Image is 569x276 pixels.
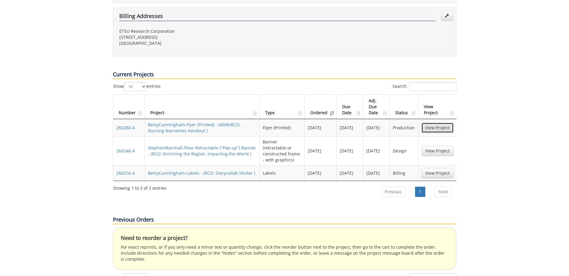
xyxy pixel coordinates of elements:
[381,187,406,197] a: Previous
[121,235,449,241] h4: Need to reorder a project?
[305,136,337,165] td: [DATE]
[113,71,456,79] p: Current Projects
[390,95,418,119] th: Status: activate to sort column ascending
[390,165,418,181] td: Billing
[119,34,280,40] p: [STREET_ADDRESS]
[119,40,280,46] p: [GEOGRAPHIC_DATA]
[116,170,135,176] a: 260216-A
[121,244,449,262] p: For exact reprints, or if you only need a minor text or quantity change, click the reorder button...
[305,119,337,136] td: [DATE]
[113,95,145,119] th: Number: activate to sort column ascending
[119,28,280,34] p: ETSU Research Corporation
[363,165,390,181] td: [DATE]
[260,95,305,119] th: Type: activate to sort column ascending
[113,82,161,91] label: Show entries
[305,165,337,181] td: [DATE]
[363,95,390,119] th: Adj. Due Date: activate to sort column ascending
[337,95,363,119] th: Due Date: activate to sort column ascending
[390,119,418,136] td: Production
[260,119,305,136] td: Flyer (Printed)
[415,187,425,197] a: 1
[260,165,305,181] td: Labels
[418,95,457,119] th: View Project: activate to sort column ascending
[421,123,454,133] a: View Project
[409,82,456,91] input: Search:
[390,136,418,165] td: Design
[363,136,390,165] td: [DATE]
[392,82,456,91] label: Search:
[337,165,363,181] td: [DATE]
[441,11,453,21] a: Edit Addresses
[421,168,454,178] a: View Project
[148,145,256,157] a: StephenMarshall-Floor Retractable ("Pop-up") Banner - (RCO: Enriching the Region, Impacting the W...
[435,187,452,197] a: Next
[119,13,436,21] h4: Billing Addresses
[124,82,146,91] select: Showentries
[148,122,241,133] a: BetsyCunningham-Flyer (Printed) - (ADM/RCO: Nursing Narratives Handout )
[260,136,305,165] td: Banner (retractable or constructed frame - with graphics)
[116,125,135,130] a: 260280-A
[113,216,456,224] p: Previous Orders
[113,183,167,191] div: Showing 1 to 3 of 3 entries
[363,119,390,136] td: [DATE]
[337,119,363,136] td: [DATE]
[421,146,454,156] a: View Project
[145,95,260,119] th: Project: activate to sort column ascending
[116,148,135,154] a: 260248-A
[305,95,337,119] th: Ordered: activate to sort column ascending
[337,136,363,165] td: [DATE]
[148,170,255,176] a: BetsyCunningham-Labels - (RCO: Storycollab Sticker )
